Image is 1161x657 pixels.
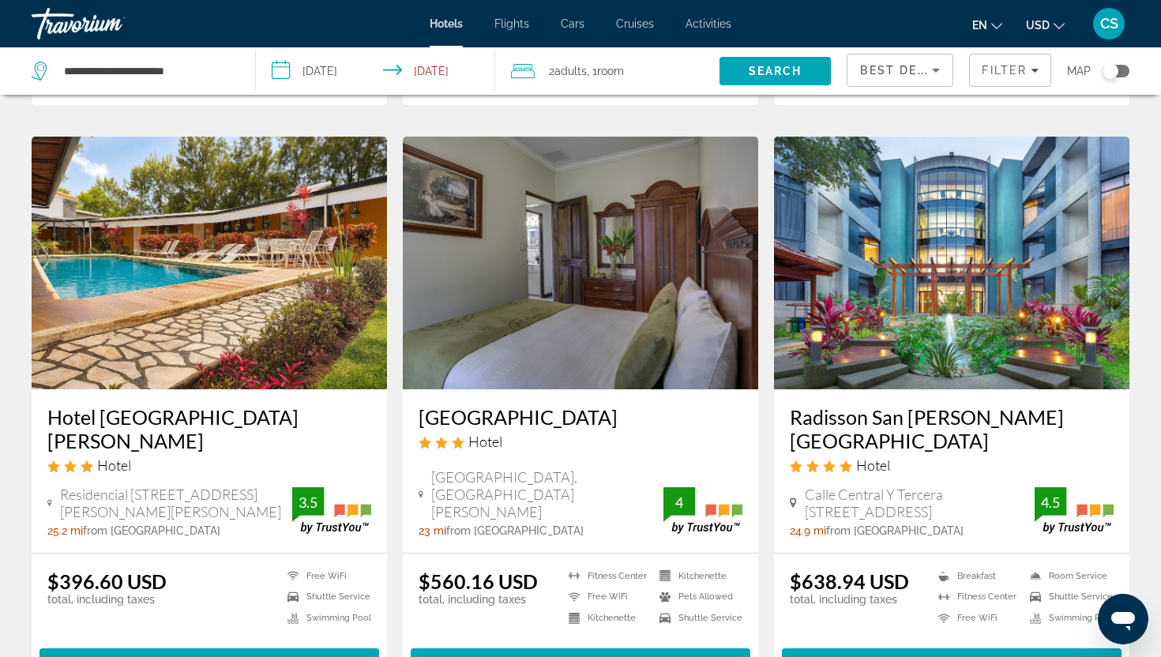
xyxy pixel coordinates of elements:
li: Breakfast [930,569,1022,583]
span: Room [597,65,624,77]
li: Free WiFi [930,611,1022,625]
li: Room Service [1022,569,1114,583]
ins: $396.60 USD [47,569,167,593]
p: total, including taxes [419,593,538,606]
a: Radisson San [PERSON_NAME][GEOGRAPHIC_DATA] [790,405,1114,452]
button: Change language [972,13,1002,36]
li: Kitchenette [652,569,742,583]
button: Toggle map [1091,64,1129,78]
p: total, including taxes [790,593,909,606]
img: Casa Conde Hotel & Suites [403,137,758,389]
span: from [GEOGRAPHIC_DATA] [826,524,964,537]
span: Search [749,65,802,77]
li: Shuttle Service [280,591,371,604]
a: Hotel [GEOGRAPHIC_DATA][PERSON_NAME] [47,405,371,452]
img: TrustYou guest rating badge [1035,487,1114,534]
div: 4.5 [1035,493,1066,512]
a: Hotels [430,17,463,30]
span: , 1 [587,60,624,82]
button: Select check in and out date [256,47,496,95]
img: Radisson San Jose Costa Rica [774,137,1129,389]
img: Hotel Puerta del Sol San Jose Airport [32,137,387,389]
div: 4 [663,493,695,512]
input: Search hotel destination [62,59,231,83]
span: Hotel [856,456,890,474]
span: 24.9 mi [790,524,826,537]
span: Filter [982,64,1027,77]
span: en [972,19,987,32]
span: from [GEOGRAPHIC_DATA] [446,524,584,537]
span: [GEOGRAPHIC_DATA], [GEOGRAPHIC_DATA][PERSON_NAME] [431,468,663,520]
iframe: Button to launch messaging window [1098,594,1148,644]
span: Residencial [STREET_ADDRESS][PERSON_NAME][PERSON_NAME] [60,486,292,520]
ins: $560.16 USD [419,569,538,593]
span: 25.2 mi [47,524,83,537]
li: Swimming Pool [280,611,371,625]
span: from [GEOGRAPHIC_DATA] [83,524,220,537]
div: 3.5 [292,493,324,512]
li: Shuttle Service [652,611,742,625]
li: Free WiFi [561,591,652,604]
span: Hotel [468,433,502,450]
img: TrustYou guest rating badge [663,487,742,534]
a: Activities [686,17,731,30]
span: Hotel [97,456,131,474]
button: Change currency [1026,13,1065,36]
button: Travelers: 2 adults, 0 children [495,47,720,95]
span: USD [1026,19,1050,32]
button: User Menu [1088,7,1129,40]
p: total, including taxes [47,593,167,606]
a: Flights [494,17,529,30]
li: Pets Allowed [652,591,742,604]
li: Fitness Center [930,591,1022,604]
li: Free WiFi [280,569,371,583]
span: Calle Central Y Tercera [STREET_ADDRESS] [805,486,1035,520]
div: 3 star Hotel [419,433,742,450]
span: 2 [549,60,587,82]
span: Adults [554,65,587,77]
a: Cars [561,17,584,30]
span: Best Deals [860,64,942,77]
img: TrustYou guest rating badge [292,487,371,534]
a: [GEOGRAPHIC_DATA] [419,405,742,429]
ins: $638.94 USD [790,569,909,593]
button: Filters [969,54,1051,87]
a: Travorium [32,3,190,44]
div: 3 star Hotel [47,456,371,474]
span: 23 mi [419,524,446,537]
a: Cruises [616,17,654,30]
li: Shuttle Service [1022,591,1114,604]
span: Map [1067,60,1091,82]
li: Fitness Center [561,569,652,583]
li: Kitchenette [561,611,652,625]
button: Search [720,57,832,85]
li: Swimming Pool [1022,611,1114,625]
span: CS [1100,16,1118,32]
mat-select: Sort by [860,61,940,80]
div: 4 star Hotel [790,456,1114,474]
